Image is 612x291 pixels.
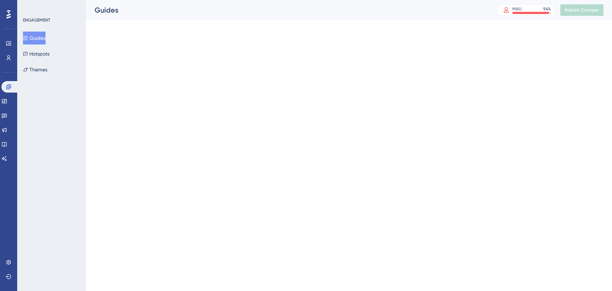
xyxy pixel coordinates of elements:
[95,5,479,15] div: Guides
[23,17,50,23] div: ENGAGEMENT
[565,7,599,13] span: Publish Changes
[543,6,551,12] div: 94 %
[512,6,522,12] div: MAU
[23,47,49,60] button: Hotspots
[23,63,47,76] button: Themes
[560,4,603,16] button: Publish Changes
[23,32,46,44] button: Guides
